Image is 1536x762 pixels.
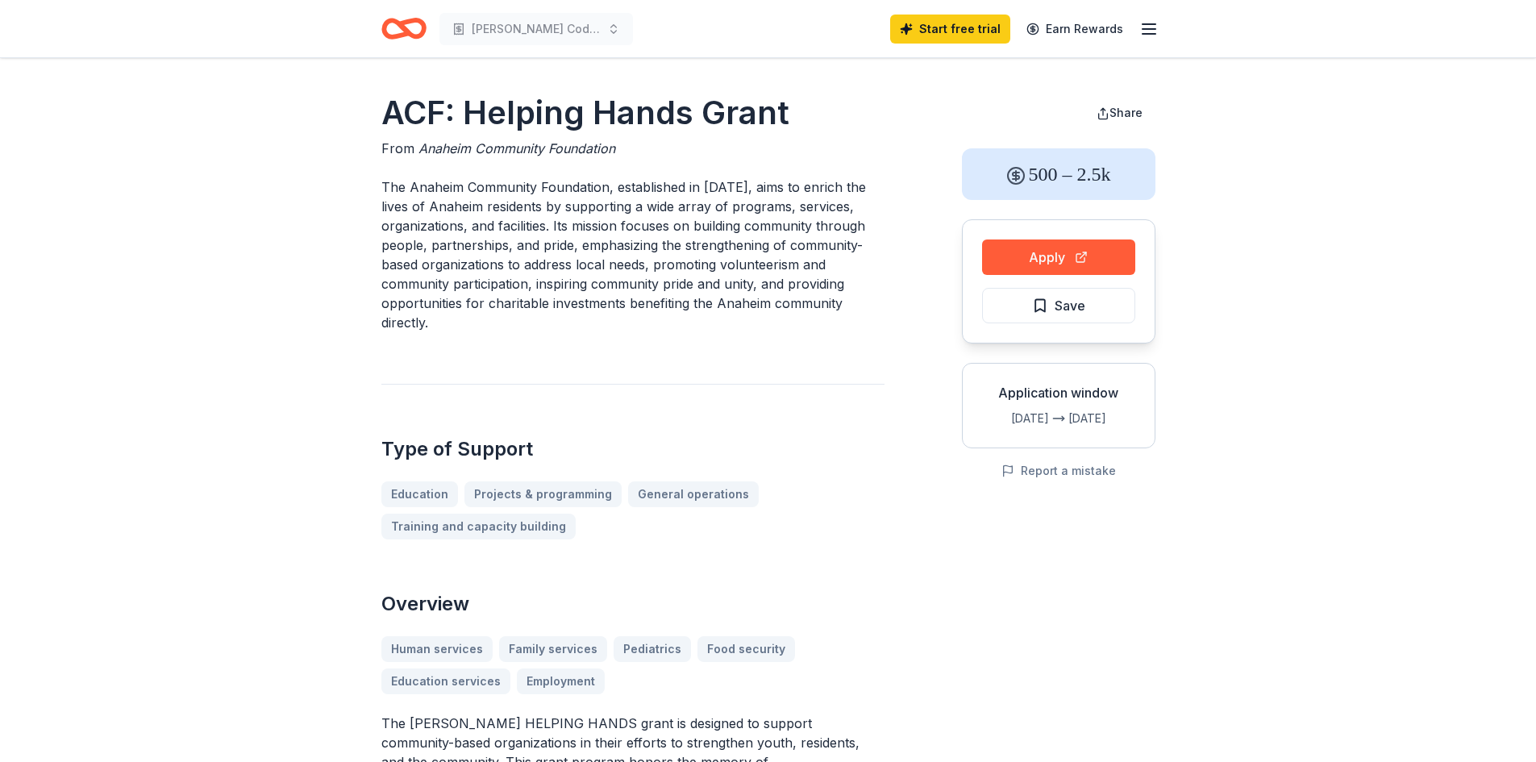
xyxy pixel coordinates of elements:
[381,514,576,539] a: Training and capacity building
[976,383,1142,402] div: Application window
[628,481,759,507] a: General operations
[1001,461,1116,481] button: Report a mistake
[381,177,885,332] p: The Anaheim Community Foundation, established in [DATE], aims to enrich the lives of Anaheim resi...
[1084,97,1155,129] button: Share
[381,591,885,617] h2: Overview
[381,90,885,135] h1: ACF: Helping Hands Grant
[381,139,885,158] div: From
[464,481,622,507] a: Projects & programming
[890,15,1010,44] a: Start free trial
[381,481,458,507] a: Education
[418,140,615,156] span: Anaheim Community Foundation
[976,409,1049,428] div: [DATE]
[1055,295,1085,316] span: Save
[982,239,1135,275] button: Apply
[982,288,1135,323] button: Save
[381,436,885,462] h2: Type of Support
[962,148,1155,200] div: 500 – 2.5k
[472,19,601,39] span: [PERSON_NAME] Coding Lab
[439,13,633,45] button: [PERSON_NAME] Coding Lab
[1017,15,1133,44] a: Earn Rewards
[381,10,427,48] a: Home
[1068,409,1142,428] div: [DATE]
[1109,106,1143,119] span: Share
